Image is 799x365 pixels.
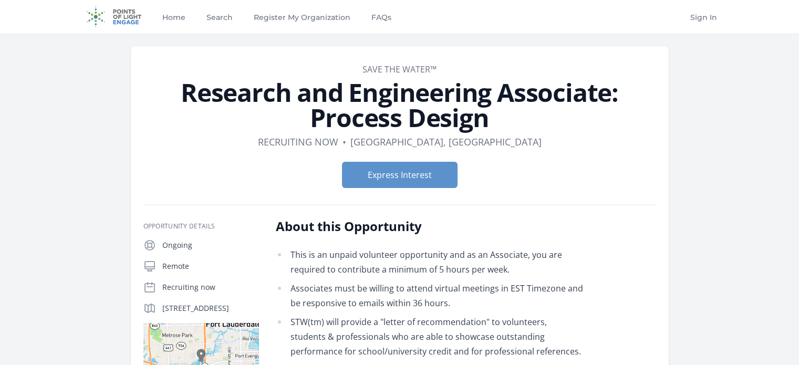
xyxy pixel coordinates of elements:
[162,261,259,272] p: Remote
[350,134,542,149] dd: [GEOGRAPHIC_DATA], [GEOGRAPHIC_DATA]
[258,134,338,149] dd: Recruiting now
[162,303,259,314] p: [STREET_ADDRESS]
[162,282,259,293] p: Recruiting now
[342,162,458,188] button: Express Interest
[343,134,346,149] div: •
[143,80,656,130] h1: Research and Engineering Associate: Process Design
[362,64,437,75] a: Save the Water™
[276,281,583,310] li: Associates must be willing to attend virtual meetings in EST Timezone and be responsive to emails...
[162,240,259,251] p: Ongoing
[276,315,583,359] li: STW(tm) will provide a "letter of recommendation" to volunteers, students & professionals who are...
[276,218,583,235] h2: About this Opportunity
[143,222,259,231] h3: Opportunity Details
[276,247,583,277] li: This is an unpaid volunteer opportunity and as an Associate, you are required to contribute a min...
